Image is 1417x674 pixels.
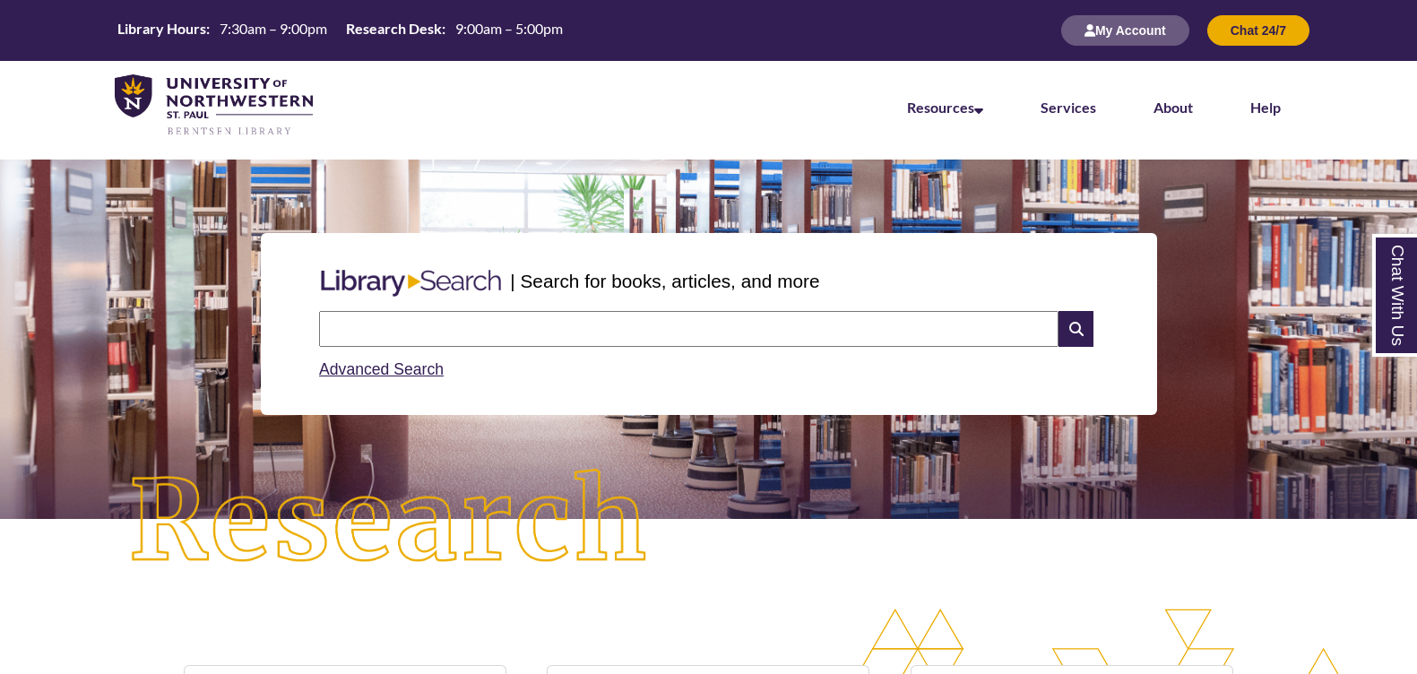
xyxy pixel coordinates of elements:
[110,19,570,41] table: Hours Today
[1061,15,1189,46] button: My Account
[455,20,563,37] span: 9:00am – 5:00pm
[510,267,819,295] p: | Search for books, articles, and more
[319,360,444,378] a: Advanced Search
[115,74,313,137] img: UNWSP Library Logo
[1061,22,1189,38] a: My Account
[1250,99,1281,116] a: Help
[1207,22,1309,38] a: Chat 24/7
[110,19,570,43] a: Hours Today
[339,19,448,39] th: Research Desk:
[110,19,212,39] th: Library Hours:
[907,99,983,116] a: Resources
[71,411,708,633] img: Research
[1153,99,1193,116] a: About
[1207,15,1309,46] button: Chat 24/7
[1041,99,1096,116] a: Services
[1058,311,1093,347] i: Search
[312,263,510,304] img: Libary Search
[220,20,327,37] span: 7:30am – 9:00pm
